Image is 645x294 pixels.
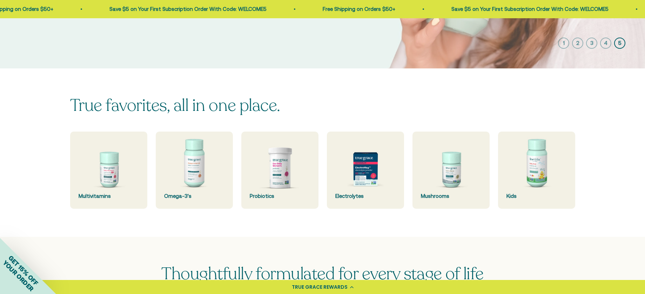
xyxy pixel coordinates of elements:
a: Omega-3's [156,132,233,209]
div: Mushrooms [421,192,481,200]
p: Save $5 on Your First Subscription Order With Code: WELCOME5 [109,5,266,13]
a: Mushrooms [412,132,490,209]
split-lines: True favorites, all in one place. [70,94,280,117]
span: GET 15% OFF [7,254,40,287]
button: 4 [600,38,611,49]
span: YOUR ORDER [1,259,35,293]
a: Multivitamins [70,132,147,209]
div: Probiotics [250,192,310,200]
button: 3 [586,38,597,49]
button: 5 [614,38,625,49]
p: Save $5 on Your First Subscription Order With Code: WELCOME5 [451,5,608,13]
a: Kids [498,132,575,209]
span: Thoughtfully formulated for every stage of life [161,262,483,285]
button: 2 [572,38,583,49]
a: Probiotics [241,132,318,209]
div: TRUE GRACE REWARDS [292,283,348,291]
div: Electrolytes [335,192,396,200]
button: 1 [558,38,569,49]
a: Electrolytes [327,132,404,209]
a: Free Shipping on Orders $50+ [322,6,395,12]
div: Omega-3's [164,192,224,200]
div: Kids [506,192,567,200]
div: Multivitamins [79,192,139,200]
